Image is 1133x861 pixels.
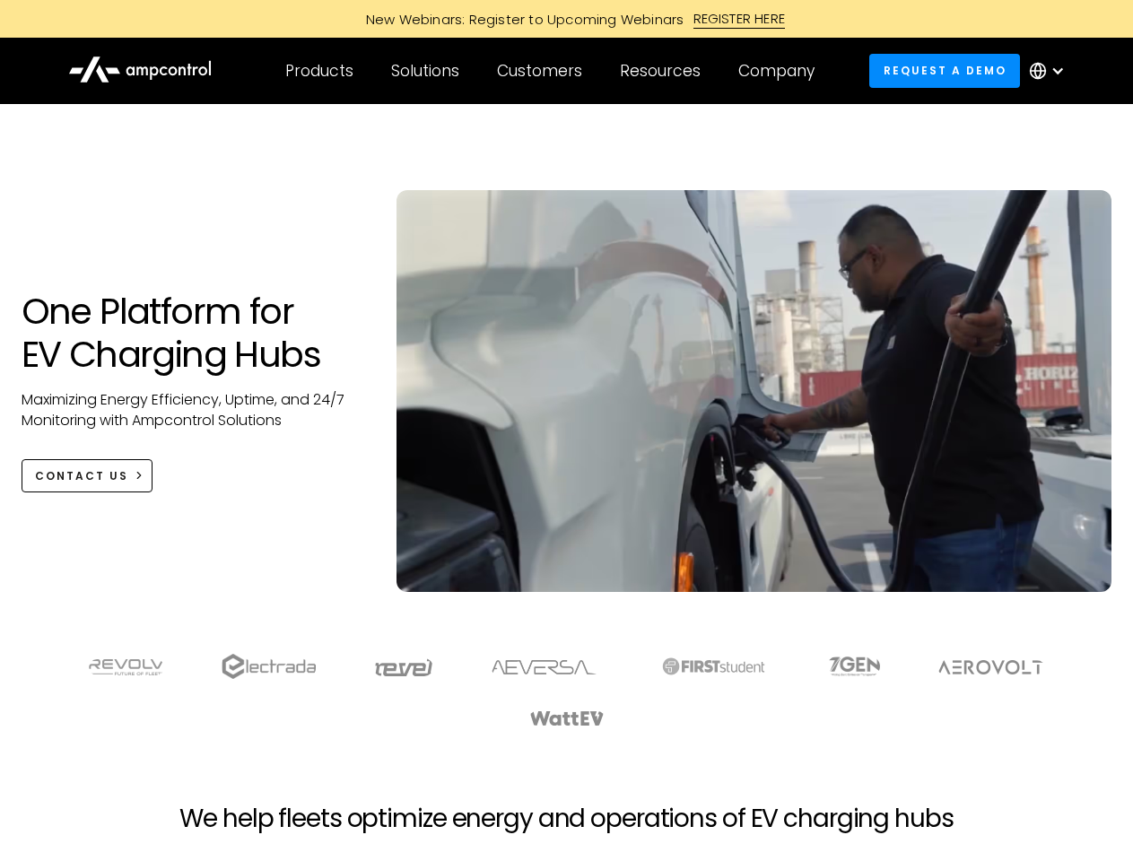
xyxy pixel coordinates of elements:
[620,61,701,81] div: Resources
[35,468,128,484] div: CONTACT US
[285,61,353,81] div: Products
[738,61,815,81] div: Company
[22,290,362,376] h1: One Platform for EV Charging Hubs
[391,61,459,81] div: Solutions
[179,804,953,834] h2: We help fleets optimize energy and operations of EV charging hubs
[869,54,1020,87] a: Request a demo
[22,390,362,430] p: Maximizing Energy Efficiency, Uptime, and 24/7 Monitoring with Ampcontrol Solutions
[163,9,971,29] a: New Webinars: Register to Upcoming WebinarsREGISTER HERE
[497,61,582,81] div: Customers
[529,711,605,726] img: WattEV logo
[22,459,153,492] a: CONTACT US
[222,654,316,679] img: electrada logo
[937,660,1044,674] img: Aerovolt Logo
[348,10,693,29] div: New Webinars: Register to Upcoming Webinars
[693,9,786,29] div: REGISTER HERE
